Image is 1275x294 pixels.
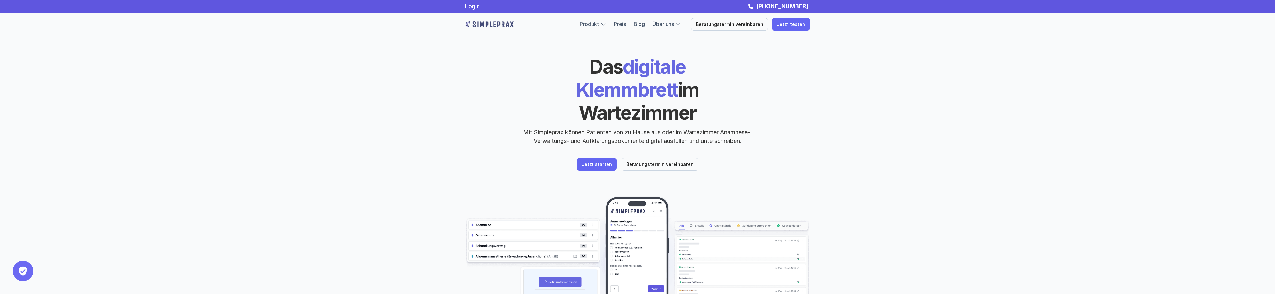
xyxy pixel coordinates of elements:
a: [PHONE_NUMBER] [755,3,810,10]
a: Jetzt testen [772,18,810,31]
a: Produkt [580,21,599,27]
a: Jetzt starten [577,158,617,171]
a: Login [465,3,480,10]
p: Beratungstermin vereinbaren [626,162,694,167]
a: Beratungstermin vereinbaren [622,158,698,171]
p: Beratungstermin vereinbaren [696,22,763,27]
a: Preis [614,21,626,27]
p: Jetzt testen [777,22,805,27]
h1: digitale Klemmbrett [527,55,748,124]
p: Jetzt starten [582,162,612,167]
a: Blog [634,21,645,27]
span: Das [589,55,623,78]
a: Beratungstermin vereinbaren [691,18,768,31]
span: im Wartezimmer [579,78,703,124]
a: Über uns [653,21,674,27]
strong: [PHONE_NUMBER] [756,3,808,10]
p: Mit Simpleprax können Patienten von zu Hause aus oder im Wartezimmer Anamnese-, Verwaltungs- und ... [518,128,757,145]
